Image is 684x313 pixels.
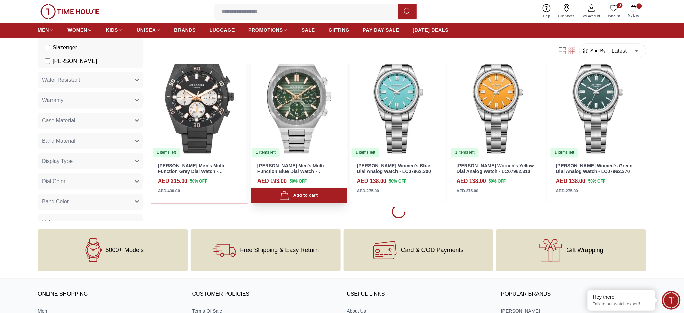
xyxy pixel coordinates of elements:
a: Our Stores [554,3,579,20]
img: Lee Cooper Women's Green Dial Analog Watch - LC07962.370 [549,35,646,158]
span: PROMOTIONS [248,27,283,33]
button: 1My Bag [624,3,644,19]
h4: AED 138.00 [556,177,585,185]
span: [DATE] DEALS [413,27,449,33]
button: Water Resistant [38,72,143,88]
h4: AED 138.00 [457,177,486,185]
button: Sort By: [582,47,607,54]
a: [PERSON_NAME] Men's Multi Function Grey Dial Watch - LC07948.060 [158,163,224,180]
a: KIDS [106,24,123,36]
a: Lee Cooper Men's Multi Function Blue Dial Watch - LC07959.3001 items left [251,35,347,158]
span: 5000+ Models [106,247,144,254]
h3: CUSTOMER POLICIES [192,289,337,299]
span: 0 [617,3,623,8]
img: Lee Cooper Men's Multi Function Grey Dial Watch - LC07948.060 [151,35,248,158]
span: LUGGAGE [210,27,235,33]
span: 50 % OFF [389,178,406,184]
span: Case Material [42,117,75,125]
p: Talk to our watch expert! [593,301,650,307]
a: [PERSON_NAME] Men's Multi Function Blue Dial Watch - LC07959.300 [257,163,324,180]
span: [PERSON_NAME] [53,57,97,65]
span: Dial Color [42,177,65,186]
div: Hey there! [593,294,650,300]
span: Band Color [42,198,69,206]
span: Water Resistant [42,76,80,84]
button: Band Material [38,133,143,149]
a: [PERSON_NAME] Women's Green Dial Analog Watch - LC07962.370 [556,163,633,174]
a: Lee Cooper Women's Blue Dial Analog Watch - LC07962.3001 items left [350,35,447,158]
span: 1 [637,3,642,9]
div: 1 items left [551,148,578,157]
span: KIDS [106,27,118,33]
h3: ONLINE SHOPPING [38,289,183,299]
input: [PERSON_NAME] [45,58,50,64]
span: Color [42,218,55,226]
div: 1 items left [252,148,280,157]
span: Band Material [42,137,75,145]
div: 1 items left [451,148,479,157]
span: Free Shipping & Easy Return [240,247,319,254]
a: UNISEX [137,24,161,36]
a: SALE [302,24,315,36]
span: Help [541,14,553,19]
span: 50 % OFF [290,178,307,184]
img: ... [40,4,99,19]
div: 1 items left [153,148,180,157]
div: 1 items left [352,148,379,157]
span: Our Stores [556,14,577,19]
span: Display Type [42,157,73,165]
input: Slazenger [45,45,50,50]
h4: AED 215.00 [158,177,187,185]
img: Lee Cooper Women's Blue Dial Analog Watch - LC07962.300 [350,35,447,158]
a: Lee Cooper Women's Yellow Dial Analog Watch - LC07962.3101 items left [450,35,546,158]
span: PAY DAY SALE [363,27,400,33]
span: MEN [38,27,49,33]
span: Slazenger [53,44,77,52]
a: BRANDS [174,24,196,36]
button: Add to cart [251,188,347,203]
span: Sort By: [589,47,607,54]
span: Gift Wrapping [567,247,604,254]
span: WOMEN [67,27,87,33]
span: 50 % OFF [190,178,207,184]
div: Add to cart [280,191,318,200]
span: Card & COD Payments [401,247,464,254]
a: LUGGAGE [210,24,235,36]
a: [PERSON_NAME] Women's Blue Dial Analog Watch - LC07962.300 [357,163,431,174]
h4: AED 138.00 [357,177,386,185]
h3: USEFUL LINKS [347,289,492,299]
a: PROMOTIONS [248,24,288,36]
img: Lee Cooper Men's Multi Function Blue Dial Watch - LC07959.300 [251,35,347,158]
a: PAY DAY SALE [363,24,400,36]
div: AED 275.00 [556,188,578,194]
span: 50 % OFF [588,178,605,184]
a: [DATE] DEALS [413,24,449,36]
a: Lee Cooper Men's Multi Function Grey Dial Watch - LC07948.0601 items left [151,35,248,158]
div: Chat Widget [662,291,681,310]
a: Lee Cooper Women's Green Dial Analog Watch - LC07962.3701 items left [549,35,646,158]
button: Display Type [38,153,143,169]
span: BRANDS [174,27,196,33]
h3: Popular Brands [501,289,646,299]
div: AED 430.00 [158,188,180,194]
a: Help [539,3,554,20]
a: WOMEN [67,24,92,36]
span: Wishlist [606,14,623,19]
a: GIFTING [329,24,350,36]
div: Latest [607,41,643,60]
button: Case Material [38,113,143,129]
span: SALE [302,27,315,33]
h4: AED 193.00 [257,177,287,185]
button: Dial Color [38,173,143,190]
span: My Account [580,14,603,19]
span: Warranty [42,96,63,104]
a: [PERSON_NAME] Women's Yellow Dial Analog Watch - LC07962.310 [457,163,534,174]
span: My Bag [625,13,642,18]
span: 50 % OFF [489,178,506,184]
div: AED 275.00 [457,188,478,194]
a: MEN [38,24,54,36]
button: Warranty [38,92,143,109]
div: AED 275.00 [357,188,379,194]
span: UNISEX [137,27,156,33]
a: 0Wishlist [604,3,624,20]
